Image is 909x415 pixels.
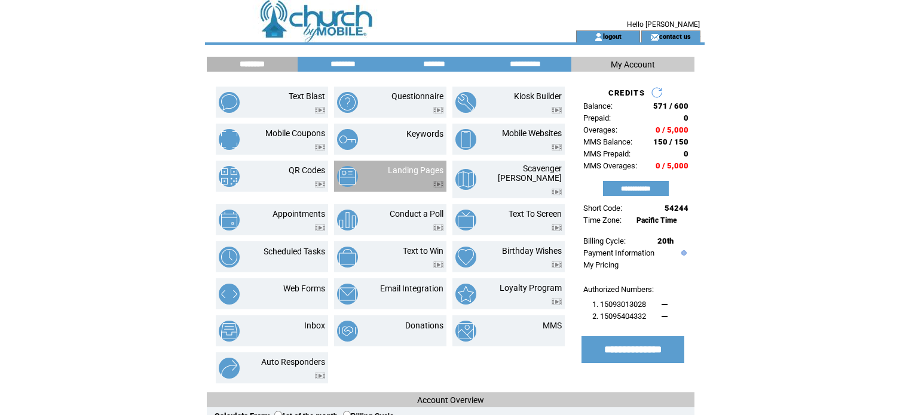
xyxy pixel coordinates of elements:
[656,161,688,170] span: 0 / 5,000
[455,284,476,305] img: loyalty-program.png
[657,236,674,245] span: 20th
[583,204,622,213] span: Short Code:
[455,210,476,230] img: text-to-screen.png
[219,210,240,230] img: appointments.png
[583,285,654,294] span: Authorized Numbers:
[337,210,358,230] img: conduct-a-poll.png
[433,225,443,231] img: video.png
[289,91,325,101] a: Text Blast
[261,357,325,367] a: Auto Responders
[455,92,476,113] img: kiosk-builder.png
[608,88,645,97] span: CREDITS
[388,165,443,175] a: Landing Pages
[433,107,443,113] img: video.png
[455,169,476,190] img: scavenger-hunt.png
[265,128,325,138] a: Mobile Coupons
[594,32,603,42] img: account_icon.gif
[552,262,562,268] img: video.png
[219,247,240,268] img: scheduled-tasks.png
[289,165,325,175] a: QR Codes
[498,164,562,183] a: Scavenger [PERSON_NAME]
[583,137,632,146] span: MMS Balance:
[380,284,443,293] a: Email Integration
[315,144,325,150] img: video.png
[583,216,622,225] span: Time Zone:
[391,91,443,101] a: Questionnaire
[653,102,688,110] span: 571 / 600
[650,32,659,42] img: contact_us_icon.gif
[315,225,325,231] img: video.png
[552,144,562,150] img: video.png
[665,204,688,213] span: 54244
[678,250,687,256] img: help.gif
[627,20,700,29] span: Hello [PERSON_NAME]
[583,149,631,158] span: MMS Prepaid:
[502,246,562,256] a: Birthday Wishes
[433,262,443,268] img: video.png
[417,395,484,405] span: Account Overview
[552,225,562,231] img: video.png
[315,107,325,113] img: video.png
[337,247,358,268] img: text-to-win.png
[219,166,240,187] img: qr-codes.png
[337,284,358,305] img: email-integration.png
[219,358,240,379] img: auto-responders.png
[500,283,562,293] a: Loyalty Program
[337,129,358,150] img: keywords.png
[219,92,240,113] img: text-blast.png
[337,166,358,187] img: landing-pages.png
[390,209,443,219] a: Conduct a Poll
[273,209,325,219] a: Appointments
[455,129,476,150] img: mobile-websites.png
[337,92,358,113] img: questionnaire.png
[455,321,476,342] img: mms.png
[502,128,562,138] a: Mobile Websites
[583,248,654,257] a: Payment Information
[659,32,691,40] a: contact us
[684,149,688,158] span: 0
[283,284,325,293] a: Web Forms
[592,312,646,321] span: 2. 15095404332
[304,321,325,330] a: Inbox
[406,129,443,139] a: Keywords
[509,209,562,219] a: Text To Screen
[552,107,562,113] img: video.png
[603,32,622,40] a: logout
[611,60,655,69] span: My Account
[219,321,240,342] img: inbox.png
[219,129,240,150] img: mobile-coupons.png
[653,137,688,146] span: 150 / 150
[583,236,626,245] span: Billing Cycle:
[403,246,443,256] a: Text to Win
[552,299,562,305] img: video.png
[656,125,688,134] span: 0 / 5,000
[583,161,637,170] span: MMS Overages:
[455,247,476,268] img: birthday-wishes.png
[583,260,619,269] a: My Pricing
[337,321,358,342] img: donations.png
[636,216,677,225] span: Pacific Time
[219,284,240,305] img: web-forms.png
[684,113,688,122] span: 0
[315,181,325,187] img: video.png
[583,102,613,110] span: Balance:
[315,373,325,379] img: video.png
[583,113,611,122] span: Prepaid:
[433,181,443,187] img: video.png
[552,189,562,195] img: video.png
[583,125,617,134] span: Overages:
[264,247,325,256] a: Scheduled Tasks
[405,321,443,330] a: Donations
[543,321,562,330] a: MMS
[592,300,646,309] span: 1. 15093013028
[514,91,562,101] a: Kiosk Builder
